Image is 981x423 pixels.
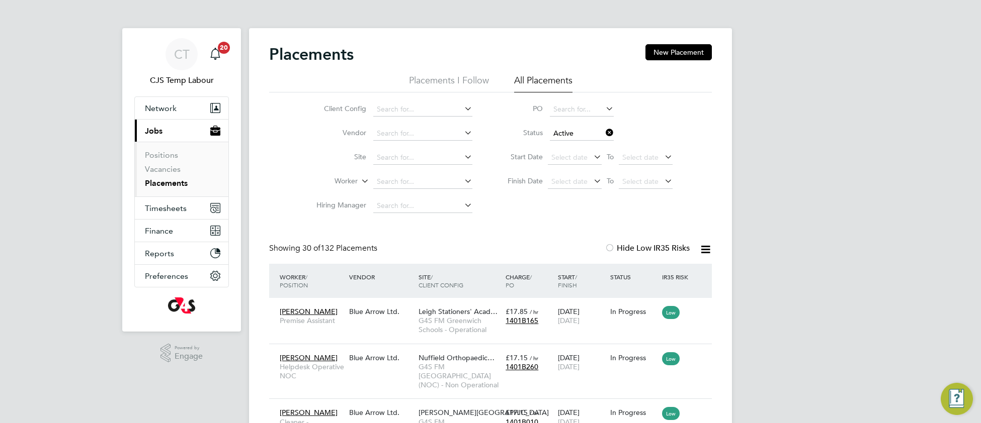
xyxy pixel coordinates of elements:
span: Finance [145,226,173,236]
label: Site [308,152,366,161]
input: Search for... [373,127,472,141]
span: Premise Assistant [280,316,344,325]
div: Blue Arrow Ltd. [347,302,416,321]
span: [PERSON_NAME][GEOGRAPHIC_DATA] [419,408,549,417]
span: [PERSON_NAME] [280,353,338,362]
a: CTCJS Temp Labour [134,38,229,86]
div: Charge [503,268,555,294]
span: Jobs [145,126,162,136]
span: Engage [175,352,203,361]
a: [PERSON_NAME]Premise AssistantBlue Arrow Ltd.Leigh Stationers' Acad…G4S FM Greenwich Schools - Op... [277,301,712,310]
input: Search for... [550,102,614,117]
a: 20 [205,38,225,70]
span: To [604,174,617,187]
label: Status [498,128,543,137]
input: Search for... [373,199,472,213]
span: / hr [530,354,538,362]
button: Network [135,97,228,119]
button: Engage Resource Center [941,383,973,415]
div: Blue Arrow Ltd. [347,403,416,422]
label: Start Date [498,152,543,161]
a: [PERSON_NAME]Cleaner - [GEOGRAPHIC_DATA]Blue Arrow Ltd.[PERSON_NAME][GEOGRAPHIC_DATA]G4S FM [GEOG... [277,402,712,411]
span: 30 of [302,243,320,253]
label: PO [498,104,543,113]
span: [PERSON_NAME] [280,408,338,417]
div: Start [555,268,608,294]
span: CT [174,48,190,61]
a: Vacancies [145,164,181,174]
span: Nuffield Orthopaedic… [419,353,495,362]
button: Preferences [135,265,228,287]
span: [DATE] [558,316,580,325]
a: Positions [145,150,178,160]
span: 132 Placements [302,243,377,253]
li: Placements I Follow [409,74,489,92]
a: Powered byEngage [160,344,203,363]
label: Vendor [308,128,366,137]
span: Select date [551,153,588,162]
input: Search for... [373,102,472,117]
div: [DATE] [555,348,608,376]
img: g4s-logo-retina.png [168,297,195,313]
button: Timesheets [135,197,228,219]
a: Go to home page [134,297,229,313]
button: Jobs [135,120,228,142]
span: £17.15 [506,408,528,417]
span: [PERSON_NAME] [280,307,338,316]
div: Worker [277,268,347,294]
span: / Position [280,273,308,289]
h2: Placements [269,44,354,64]
span: / PO [506,273,532,289]
div: Jobs [135,142,228,196]
span: [DATE] [558,362,580,371]
button: Finance [135,220,228,242]
span: Low [662,407,680,420]
span: / hr [530,308,538,315]
span: / Client Config [419,273,463,289]
span: To [604,150,617,163]
label: Finish Date [498,176,543,185]
span: Select date [551,177,588,186]
div: Showing [269,243,379,254]
span: 1401B165 [506,316,538,325]
div: [DATE] [555,302,608,330]
a: Placements [145,178,188,188]
li: All Placements [514,74,573,92]
span: Leigh Stationers' Acad… [419,307,498,316]
div: Vendor [347,268,416,286]
button: Reports [135,242,228,264]
span: Powered by [175,344,203,352]
span: G4S FM Greenwich Schools - Operational [419,316,501,334]
span: Select date [622,153,659,162]
input: Search for... [373,151,472,165]
div: In Progress [610,353,658,362]
div: In Progress [610,408,658,417]
label: Hiring Manager [308,200,366,209]
span: Reports [145,249,174,258]
div: Site [416,268,503,294]
span: Low [662,352,680,365]
span: Timesheets [145,203,187,213]
span: Helpdesk Operative NOC [280,362,344,380]
span: CJS Temp Labour [134,74,229,86]
label: Worker [300,176,358,186]
span: G4S FM [GEOGRAPHIC_DATA] (NOC) - Non Operational [419,362,501,390]
span: Network [145,103,177,113]
button: New Placement [645,44,712,60]
span: 1401B260 [506,362,538,371]
div: Blue Arrow Ltd. [347,348,416,367]
span: Preferences [145,271,188,281]
span: Low [662,306,680,319]
label: Client Config [308,104,366,113]
span: £17.15 [506,353,528,362]
span: £17.85 [506,307,528,316]
div: IR35 Risk [660,268,694,286]
span: / hr [530,409,538,416]
span: 20 [218,42,230,54]
nav: Main navigation [122,28,241,332]
input: Select one [550,127,614,141]
a: [PERSON_NAME]Helpdesk Operative NOCBlue Arrow Ltd.Nuffield Orthopaedic…G4S FM [GEOGRAPHIC_DATA] (... [277,348,712,356]
span: Select date [622,177,659,186]
input: Search for... [373,175,472,189]
span: / Finish [558,273,577,289]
